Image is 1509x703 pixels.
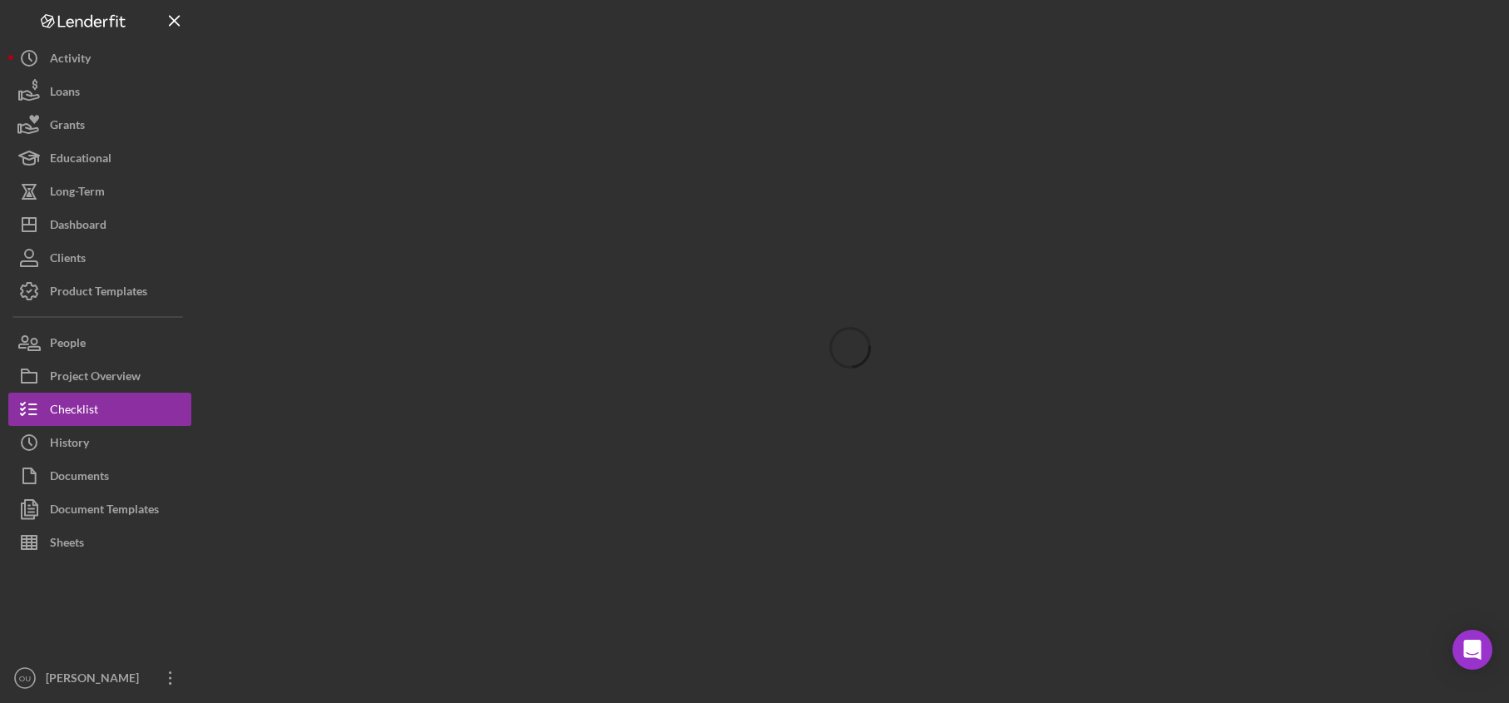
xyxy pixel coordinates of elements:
button: Activity [8,42,191,75]
div: Project Overview [50,359,141,397]
button: Document Templates [8,493,191,526]
button: Sheets [8,526,191,559]
button: OU[PERSON_NAME] Underwriting [8,661,191,695]
text: OU [19,674,31,683]
button: Project Overview [8,359,191,393]
button: Loans [8,75,191,108]
button: Documents [8,459,191,493]
button: Clients [8,241,191,275]
button: Checklist [8,393,191,426]
div: Educational [50,141,111,179]
button: Grants [8,108,191,141]
button: Dashboard [8,208,191,241]
button: People [8,326,191,359]
button: Long-Term [8,175,191,208]
div: Sheets [50,526,84,563]
div: Documents [50,459,109,497]
div: Product Templates [50,275,147,312]
div: Open Intercom Messenger [1452,630,1492,670]
div: Checklist [50,393,98,430]
div: Grants [50,108,85,146]
div: Dashboard [50,208,106,245]
div: People [50,326,86,364]
div: Document Templates [50,493,159,530]
button: Product Templates [8,275,191,308]
div: Loans [50,75,80,112]
button: Educational [8,141,191,175]
div: Activity [50,42,91,79]
div: Clients [50,241,86,279]
div: History [50,426,89,463]
button: History [8,426,191,459]
div: Long-Term [50,175,105,212]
